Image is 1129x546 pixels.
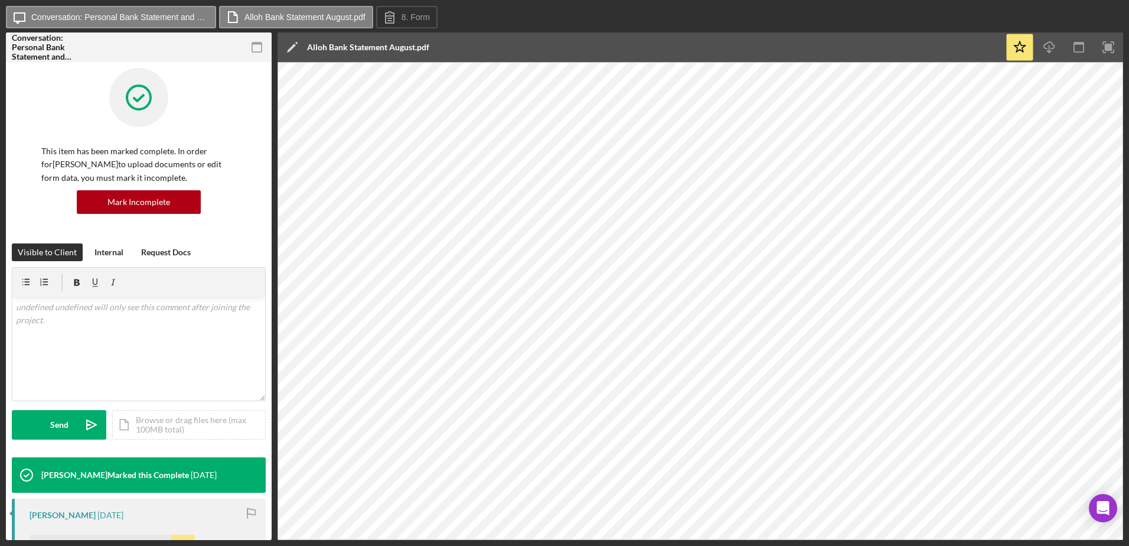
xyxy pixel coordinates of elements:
button: Alloh Bank Statement August.pdf [219,6,373,28]
label: 8. Form [402,12,430,22]
p: This item has been marked complete. In order for [PERSON_NAME] to upload documents or edit form d... [41,145,236,184]
div: Conversation: Personal Bank Statement and Paystub ([PERSON_NAME]) [12,33,94,61]
button: 8. Form [376,6,438,28]
div: Visible to Client [18,243,77,261]
div: [PERSON_NAME] Marked this Complete [41,470,189,480]
button: Send [12,410,106,440]
button: Visible to Client [12,243,83,261]
div: Alloh Bank Statement August.pdf [307,43,429,52]
button: Request Docs [135,243,197,261]
div: Mark Incomplete [107,190,170,214]
div: Internal [94,243,123,261]
label: Alloh Bank Statement August.pdf [244,12,366,22]
button: Internal [89,243,129,261]
div: Send [50,410,68,440]
div: Request Docs [141,243,191,261]
div: Open Intercom Messenger [1089,494,1117,522]
button: Conversation: Personal Bank Statement and Paystub ([PERSON_NAME]) [6,6,216,28]
label: Conversation: Personal Bank Statement and Paystub ([PERSON_NAME]) [31,12,208,22]
div: [PERSON_NAME] [30,511,96,520]
time: 2025-09-18 18:36 [97,511,123,520]
time: 2025-09-18 18:36 [191,470,217,480]
button: Mark Incomplete [77,190,201,214]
